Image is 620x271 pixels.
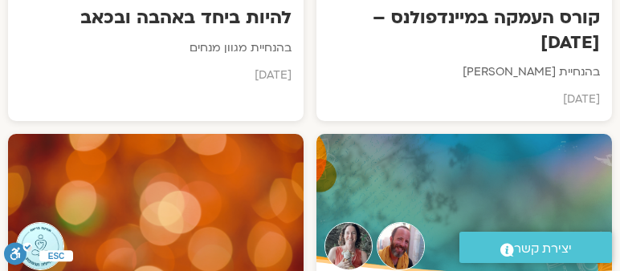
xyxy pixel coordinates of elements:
[514,238,572,260] span: יצירת קשר
[20,38,292,58] p: בהנחיית מגוון מנחים
[324,222,373,270] img: Teacher
[328,63,600,82] p: בהנחיית [PERSON_NAME]
[328,6,600,54] h3: קורס העמקה במיינדפולנס – [DATE]
[20,6,292,30] h3: להיות ביחד באהבה ובכאב
[16,222,64,270] img: Teacher
[377,222,425,270] img: Teacher
[459,232,612,263] a: יצירת קשר
[20,66,292,85] p: [DATE]
[328,90,600,109] p: [DATE]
